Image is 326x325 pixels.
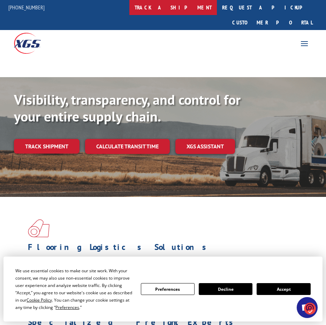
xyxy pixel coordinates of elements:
[28,255,288,271] span: As an industry carrier of choice, XGS has brought innovation and dedication to flooring logistics...
[55,304,79,310] span: Preferences
[14,139,79,154] a: Track shipment
[141,283,195,295] button: Preferences
[85,139,170,154] a: Calculate transit time
[304,302,316,315] img: o1IwAAAABJRU5ErkJggg==
[227,15,318,30] a: Customer Portal
[28,243,293,255] h1: Flooring Logistics Solutions
[297,297,318,318] div: Open chat
[15,267,132,311] div: We use essential cookies to make our site work. With your consent, we may also use non-essential ...
[257,283,310,295] button: Accept
[3,257,323,322] div: Cookie Consent Prompt
[8,4,45,11] a: [PHONE_NUMBER]
[199,283,252,295] button: Decline
[175,139,235,154] a: XGS ASSISTANT
[14,90,241,125] b: Visibility, transparency, and control for your entire supply chain.
[26,297,52,303] span: Cookie Policy
[28,219,50,237] img: xgs-icon-total-supply-chain-intelligence-red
